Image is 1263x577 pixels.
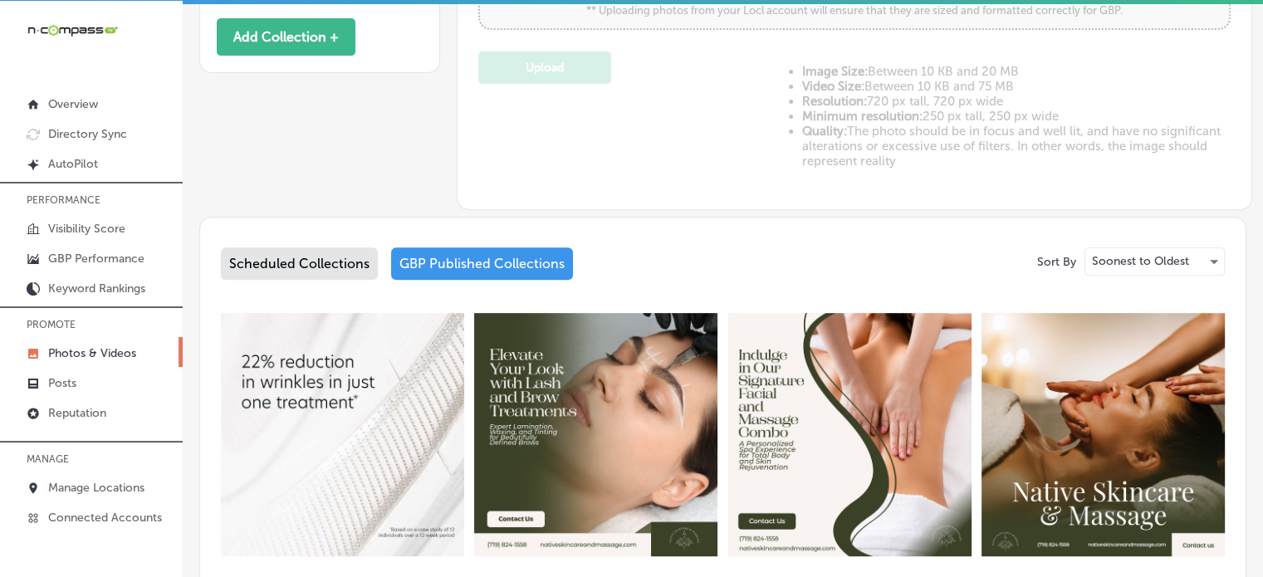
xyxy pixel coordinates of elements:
[48,222,125,236] p: Visibility Score
[728,313,972,556] img: Collection thumbnail
[474,313,717,556] img: Collection thumbnail
[1037,255,1076,269] p: Sort By
[48,127,127,141] p: Directory Sync
[391,247,573,280] div: GBP Published Collections
[27,22,118,38] img: 660ab0bf-5cc7-4cb8-ba1c-48b5ae0f18e60NCTV_CLogo_TV_Black_-500x88.png
[48,511,162,525] p: Connected Accounts
[48,376,76,390] p: Posts
[48,481,144,495] p: Manage Locations
[48,97,98,111] p: Overview
[217,18,355,56] button: Add Collection +
[1085,248,1224,275] div: Soonest to Oldest
[48,406,106,420] p: Reputation
[1092,253,1189,269] p: Soonest to Oldest
[48,281,145,296] p: Keyword Rankings
[982,313,1225,556] img: Collection thumbnail
[48,346,136,360] p: Photos & Videos
[48,157,98,171] p: AutoPilot
[48,252,144,266] p: GBP Performance
[221,247,378,280] div: Scheduled Collections
[221,313,464,556] img: Collection thumbnail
